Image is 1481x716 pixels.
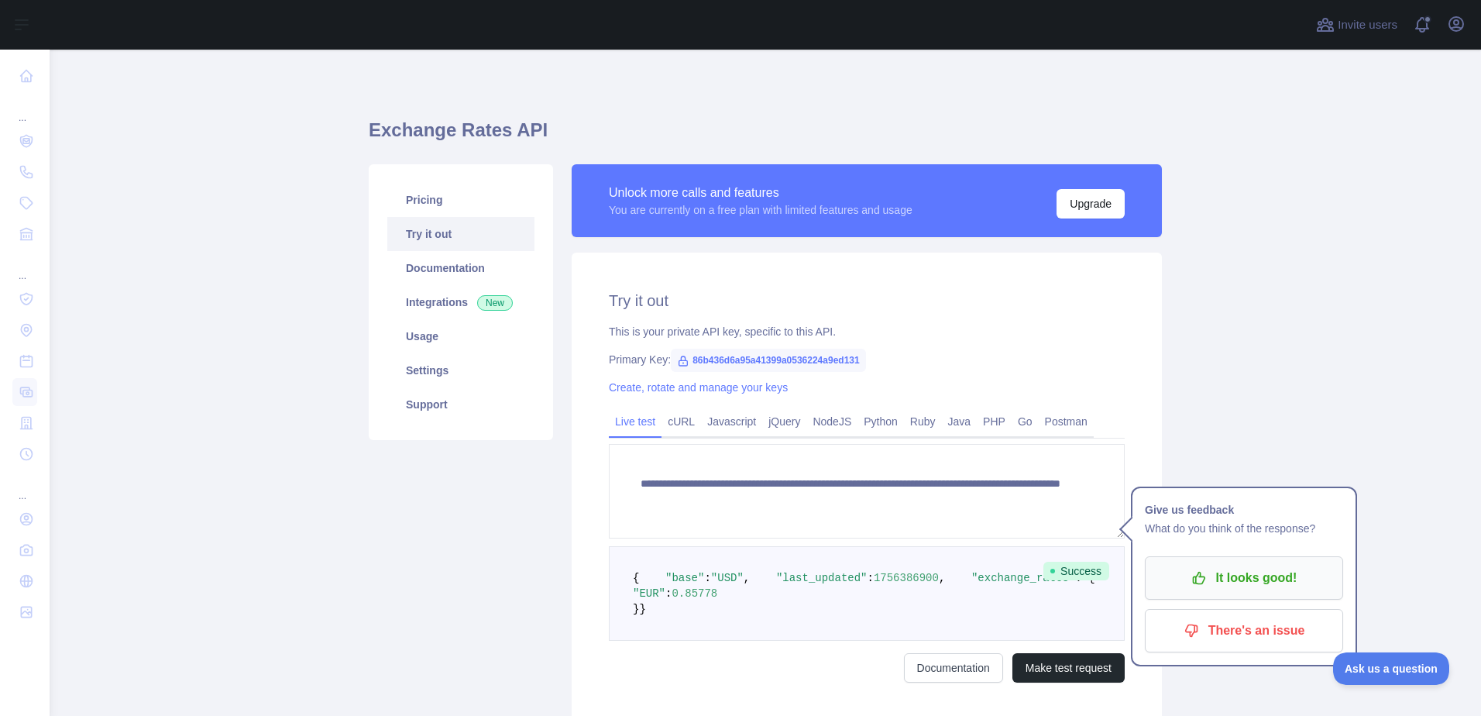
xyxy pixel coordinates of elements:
h1: Give us feedback [1145,501,1343,519]
span: "last_updated" [776,572,868,584]
span: "base" [665,572,704,584]
span: : [665,587,672,600]
button: It looks good! [1145,556,1343,600]
div: You are currently on a free plan with limited features and usage [609,202,912,218]
a: Integrations New [387,285,534,319]
div: Primary Key: [609,352,1125,367]
a: Postman [1039,409,1094,434]
div: ... [12,93,37,124]
a: Documentation [387,251,534,285]
p: What do you think of the response? [1145,519,1343,538]
span: , [939,572,945,584]
span: Success [1043,562,1109,580]
iframe: Toggle Customer Support [1333,652,1450,685]
h1: Exchange Rates API [369,118,1162,155]
span: } [639,603,645,615]
span: "EUR" [633,587,665,600]
span: : [868,572,874,584]
span: New [477,295,513,311]
a: Ruby [904,409,942,434]
span: 86b436d6a95a41399a0536224a9ed131 [671,349,866,372]
a: Live test [609,409,661,434]
a: PHP [977,409,1012,434]
a: Settings [387,353,534,387]
a: Try it out [387,217,534,251]
a: Javascript [701,409,762,434]
a: Support [387,387,534,422]
span: "exchange_rates" [971,572,1075,584]
a: Python [857,409,904,434]
span: "USD" [711,572,744,584]
span: Invite users [1338,16,1397,34]
span: } [633,603,639,615]
span: , [744,572,750,584]
div: Unlock more calls and features [609,184,912,202]
a: jQuery [762,409,806,434]
a: Usage [387,319,534,353]
span: : [704,572,710,584]
a: cURL [661,409,701,434]
button: Invite users [1313,12,1400,37]
a: Java [942,409,978,434]
div: ... [12,471,37,502]
a: NodeJS [806,409,857,434]
a: Go [1012,409,1039,434]
span: { [633,572,639,584]
h2: Try it out [609,290,1125,312]
button: There's an issue [1145,609,1343,652]
div: ... [12,251,37,282]
a: Create, rotate and manage your keys [609,381,788,394]
span: 0.85778 [672,587,717,600]
button: Upgrade [1057,189,1125,219]
span: 1756386900 [874,572,939,584]
p: It looks good! [1156,565,1332,591]
a: Pricing [387,183,534,217]
button: Make test request [1012,653,1125,683]
p: There's an issue [1156,618,1332,644]
a: Documentation [904,653,1003,683]
div: This is your private API key, specific to this API. [609,324,1125,339]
